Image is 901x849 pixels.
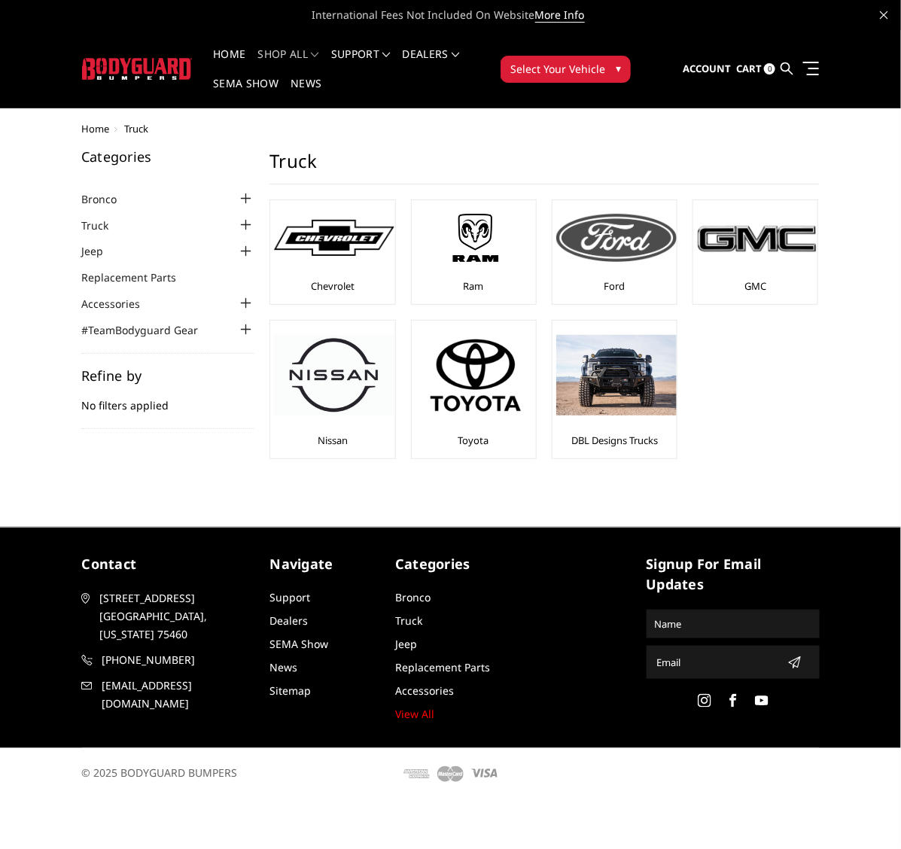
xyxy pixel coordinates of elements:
a: DBL Designs Trucks [571,434,658,447]
a: Account [683,49,731,90]
a: Support [331,49,391,78]
span: 0 [764,63,775,75]
a: Jeep [81,243,122,259]
span: Truck [125,122,149,135]
span: © 2025 BODYGUARD BUMPERS [82,765,238,780]
a: Dealers [403,49,460,78]
span: [EMAIL_ADDRESS][DOMAIN_NAME] [102,677,254,713]
a: News [270,660,298,674]
span: Select Your Vehicle [510,61,605,77]
a: Accessories [81,296,159,312]
a: Support [270,590,311,604]
a: [PHONE_NUMBER] [82,651,255,669]
a: Replacement Parts [395,660,490,674]
a: Chevrolet [311,279,355,293]
a: Ram [464,279,484,293]
span: [PHONE_NUMBER] [102,651,254,669]
a: Truck [395,613,422,628]
a: News [291,78,321,108]
a: GMC [744,279,766,293]
a: Sitemap [270,683,312,698]
button: Select Your Vehicle [501,56,631,83]
h5: Categories [395,554,506,574]
a: Jeep [395,637,417,651]
a: Home [213,49,245,78]
a: Bronco [395,590,431,604]
a: View All [395,707,434,721]
a: Accessories [395,683,454,698]
a: Ford [604,279,625,293]
a: Bronco [81,191,135,207]
a: shop all [258,49,319,78]
span: Cart [736,62,762,75]
h5: Navigate [270,554,381,574]
a: SEMA Show [270,637,329,651]
span: ▾ [616,60,621,76]
iframe: Chat Widget [826,777,901,849]
a: #TeamBodyguard Gear [81,322,217,338]
h5: Categories [81,150,254,163]
h5: Refine by [81,369,254,382]
a: Replacement Parts [81,269,195,285]
a: Dealers [270,613,309,628]
a: SEMA Show [213,78,279,108]
div: No filters applied [81,369,254,429]
a: Nissan [318,434,348,447]
a: [EMAIL_ADDRESS][DOMAIN_NAME] [82,677,255,713]
a: Truck [81,218,127,233]
a: Toyota [458,434,489,447]
h5: signup for email updates [647,554,820,595]
h5: contact [82,554,255,574]
span: [STREET_ADDRESS] [GEOGRAPHIC_DATA], [US_STATE] 75460 [100,589,252,644]
h1: Truck [269,150,820,184]
a: Cart 0 [736,49,775,90]
a: More Info [535,8,585,23]
img: BODYGUARD BUMPERS [82,58,193,80]
span: Account [683,62,731,75]
a: Home [82,122,110,135]
input: Email [651,650,782,674]
input: Name [649,612,817,636]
